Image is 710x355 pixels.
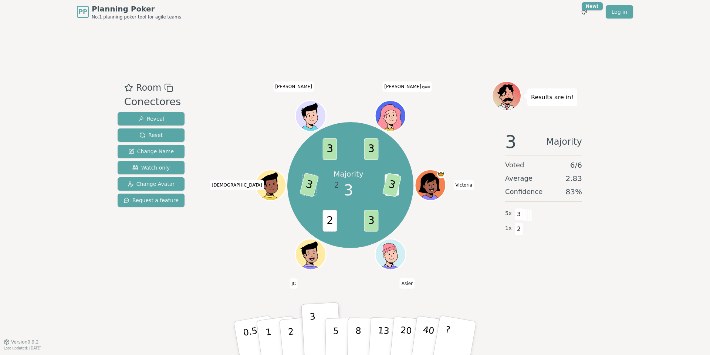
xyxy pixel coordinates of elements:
[132,164,170,171] span: Watch only
[310,311,318,352] p: 3
[344,179,353,201] span: 3
[290,278,298,288] span: Click to change your name
[382,173,402,197] span: 3
[531,92,574,103] p: Results are in!
[566,187,582,197] span: 83 %
[364,138,378,160] span: 3
[334,179,339,191] span: 2
[505,210,512,218] span: 5 x
[322,138,337,160] span: 3
[118,128,185,142] button: Reset
[322,210,337,232] span: 2
[606,5,633,19] a: Log in
[92,14,181,20] span: No.1 planning poker tool for agile teams
[334,169,364,179] p: Majority
[505,187,542,197] span: Confidence
[582,2,603,10] div: New!
[273,81,314,92] span: Click to change your name
[437,171,445,178] span: Victoria is the host
[515,208,523,221] span: 3
[505,133,517,151] span: 3
[118,177,185,191] button: Change Avatar
[565,173,582,184] span: 2.83
[139,131,163,139] span: Reset
[454,180,474,190] span: Click to change your name
[124,197,179,204] span: Request a feature
[578,5,591,19] button: New!
[78,7,87,16] span: PP
[118,161,185,174] button: Watch only
[92,4,181,14] span: Planning Poker
[570,160,582,170] span: 6 / 6
[124,94,181,110] div: Conectores
[4,339,39,345] button: Version0.9.2
[128,148,174,155] span: Change Name
[77,4,181,20] a: PPPlanning PokerNo.1 planning poker tool for agile teams
[128,180,175,188] span: Change Avatar
[546,133,582,151] span: Majority
[11,339,39,345] span: Version 0.9.2
[124,81,133,94] button: Add as favourite
[505,224,512,232] span: 1 x
[505,173,532,184] span: Average
[138,115,164,123] span: Reveal
[299,173,319,197] span: 3
[515,223,523,235] span: 2
[118,112,185,125] button: Reveal
[382,81,432,92] span: Click to change your name
[364,210,378,232] span: 3
[400,278,415,288] span: Click to change your name
[505,160,524,170] span: Voted
[118,194,185,207] button: Request a feature
[136,81,161,94] span: Room
[210,180,264,190] span: Click to change your name
[118,145,185,158] button: Change Name
[376,101,405,130] button: Click to change your avatar
[4,346,41,350] span: Last updated: [DATE]
[421,86,430,89] span: (you)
